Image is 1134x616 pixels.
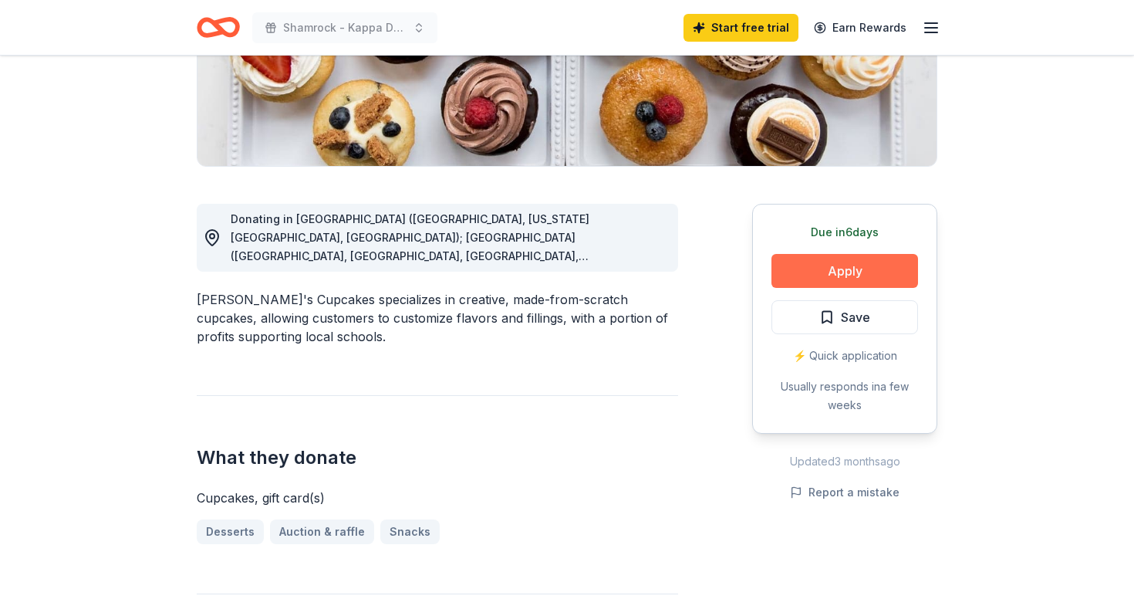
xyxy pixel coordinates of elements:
span: Save [841,307,870,327]
a: Snacks [380,520,440,544]
div: Updated 3 months ago [752,452,937,471]
a: Desserts [197,520,264,544]
button: Report a mistake [790,483,899,502]
span: Donating in [GEOGRAPHIC_DATA] ([GEOGRAPHIC_DATA], [US_STATE][GEOGRAPHIC_DATA], [GEOGRAPHIC_DATA])... [231,212,664,355]
a: Start free trial [683,14,798,42]
button: Save [771,300,918,334]
button: Shamrock - Kappa Delta Sorortiy [252,12,437,43]
div: ⚡️ Quick application [771,347,918,365]
a: Auction & raffle [270,520,374,544]
div: Cupcakes, gift card(s) [197,489,678,507]
button: Apply [771,254,918,288]
span: Shamrock - Kappa Delta Sorortiy [283,19,407,37]
h2: What they donate [197,445,678,470]
a: Home [197,9,240,46]
a: Earn Rewards [805,14,916,42]
div: Due in 6 days [771,223,918,242]
div: [PERSON_NAME]'s Cupcakes specializes in creative, made-from-scratch cupcakes, allowing customers ... [197,290,678,346]
div: Usually responds in a few weeks [771,377,918,415]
